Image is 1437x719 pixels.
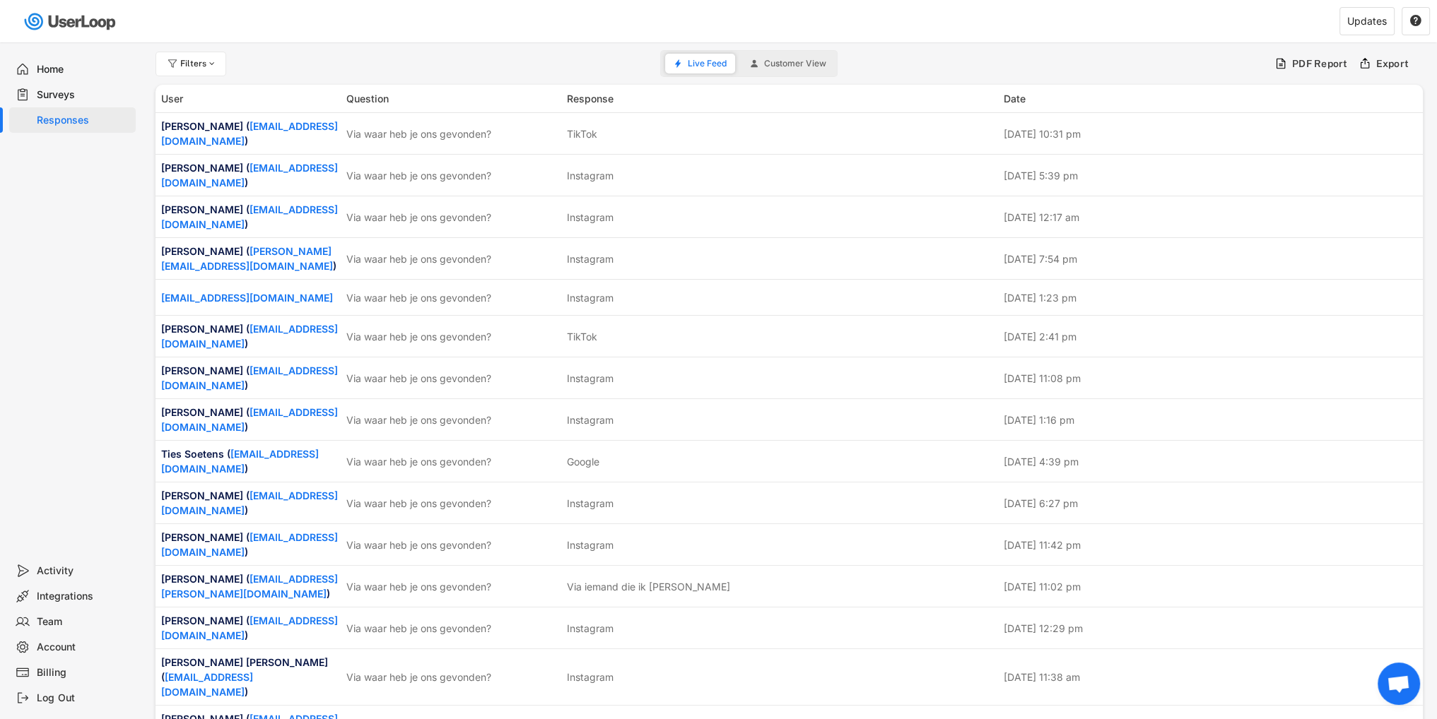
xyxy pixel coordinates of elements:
[1004,537,1418,552] div: [DATE] 11:42 pm
[1409,15,1422,28] button: 
[161,489,338,516] a: [EMAIL_ADDRESS][DOMAIN_NAME]
[346,210,558,225] div: Via waar heb je ons gevonden?
[741,54,835,73] button: Customer View
[21,7,121,36] img: userloop-logo-01.svg
[161,530,338,559] div: [PERSON_NAME] ( )
[665,54,735,73] button: Live Feed
[1378,662,1420,705] div: Open de chat
[346,579,558,594] div: Via waar heb je ons gevonden?
[567,454,599,469] div: Google
[37,114,130,127] div: Responses
[1004,126,1418,141] div: [DATE] 10:31 pm
[1376,57,1409,70] div: Export
[1292,57,1348,70] div: PDF Report
[346,251,558,266] div: Via waar heb je ons gevonden?
[567,412,614,427] div: Instagram
[161,91,338,106] div: User
[1004,91,1418,106] div: Date
[764,59,826,68] span: Customer View
[567,496,614,511] div: Instagram
[161,406,338,433] a: [EMAIL_ADDRESS][DOMAIN_NAME]
[161,571,338,601] div: [PERSON_NAME] ( )
[37,641,130,654] div: Account
[1004,496,1418,511] div: [DATE] 6:27 pm
[161,292,333,304] a: [EMAIL_ADDRESS][DOMAIN_NAME]
[346,670,558,684] div: Via waar heb je ons gevonden?
[37,691,130,705] div: Log Out
[567,579,730,594] div: Via iemand die ik [PERSON_NAME]
[161,448,319,475] a: [EMAIL_ADDRESS][DOMAIN_NAME]
[1004,412,1418,427] div: [DATE] 1:16 pm
[1004,329,1418,344] div: [DATE] 2:41 pm
[1004,251,1418,266] div: [DATE] 7:54 pm
[161,671,253,698] a: [EMAIL_ADDRESS][DOMAIN_NAME]
[161,363,338,393] div: [PERSON_NAME] ( )
[346,91,558,106] div: Question
[567,126,597,141] div: TikTok
[567,371,614,386] div: Instagram
[567,537,614,552] div: Instagram
[1347,16,1387,26] div: Updates
[567,251,614,266] div: Instagram
[567,670,614,684] div: Instagram
[346,412,558,427] div: Via waar heb je ons gevonden?
[161,321,338,351] div: [PERSON_NAME] ( )
[161,655,338,699] div: [PERSON_NAME] [PERSON_NAME] ( )
[567,329,597,344] div: TikTok
[1004,670,1418,684] div: [DATE] 11:38 am
[567,91,995,106] div: Response
[346,371,558,386] div: Via waar heb je ons gevonden?
[161,405,338,434] div: [PERSON_NAME] ( )
[1410,14,1421,27] text: 
[161,160,338,190] div: [PERSON_NAME] ( )
[161,162,338,189] a: [EMAIL_ADDRESS][DOMAIN_NAME]
[161,614,338,641] a: [EMAIL_ADDRESS][DOMAIN_NAME]
[37,615,130,629] div: Team
[37,590,130,603] div: Integrations
[567,621,614,636] div: Instagram
[161,323,338,350] a: [EMAIL_ADDRESS][DOMAIN_NAME]
[346,454,558,469] div: Via waar heb je ons gevonden?
[37,88,130,102] div: Surveys
[346,168,558,183] div: Via waar heb je ons gevonden?
[1004,210,1418,225] div: [DATE] 12:17 am
[161,119,338,148] div: [PERSON_NAME] ( )
[1004,621,1418,636] div: [DATE] 12:29 pm
[346,290,558,305] div: Via waar heb je ons gevonden?
[346,496,558,511] div: Via waar heb je ons gevonden?
[567,168,614,183] div: Instagram
[346,537,558,552] div: Via waar heb je ons gevonden?
[161,120,338,147] a: [EMAIL_ADDRESS][DOMAIN_NAME]
[346,126,558,141] div: Via waar heb je ons gevonden?
[567,290,614,305] div: Instagram
[37,564,130,578] div: Activity
[161,364,338,391] a: [EMAIL_ADDRESS][DOMAIN_NAME]
[161,613,338,643] div: [PERSON_NAME] ( )
[1004,168,1418,183] div: [DATE] 5:39 pm
[1004,371,1418,386] div: [DATE] 11:08 pm
[567,210,614,225] div: Instagram
[161,531,338,558] a: [EMAIL_ADDRESS][DOMAIN_NAME]
[161,203,338,230] a: [EMAIL_ADDRESS][DOMAIN_NAME]
[1004,290,1418,305] div: [DATE] 1:23 pm
[161,488,338,518] div: [PERSON_NAME] ( )
[37,63,130,76] div: Home
[346,621,558,636] div: Via waar heb je ons gevonden?
[688,59,727,68] span: Live Feed
[161,573,338,600] a: [EMAIL_ADDRESS][PERSON_NAME][DOMAIN_NAME]
[1004,579,1418,594] div: [DATE] 11:02 pm
[1004,454,1418,469] div: [DATE] 4:39 pm
[37,666,130,679] div: Billing
[180,59,217,68] div: Filters
[346,329,558,344] div: Via waar heb je ons gevonden?
[161,202,338,232] div: [PERSON_NAME] ( )
[161,446,338,476] div: Ties Soetens ( )
[161,244,338,273] div: [PERSON_NAME] ( )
